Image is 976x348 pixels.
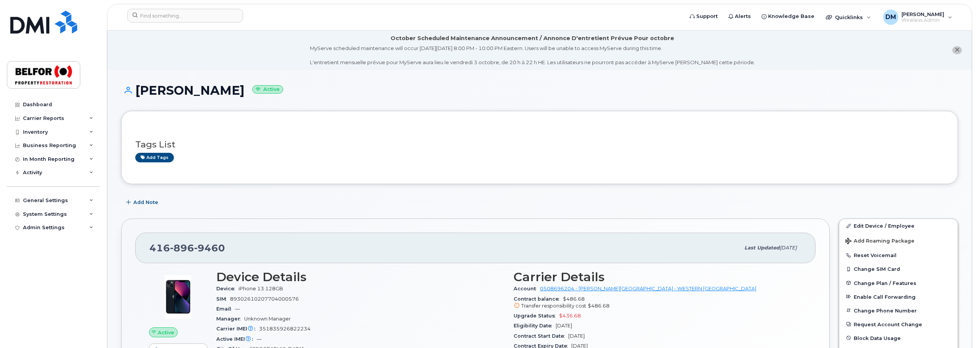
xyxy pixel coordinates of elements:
button: Change SIM Card [839,262,958,276]
span: Manager [216,316,244,322]
small: Active [252,85,283,94]
span: $486.68 [514,296,802,310]
span: 896 [170,242,194,254]
span: Add Roaming Package [845,238,914,245]
span: Unknown Manager [244,316,291,322]
span: Account [514,286,540,291]
span: $486.68 [588,303,610,309]
span: Eligibility Date [514,323,556,329]
a: 0508696204 - [PERSON_NAME][GEOGRAPHIC_DATA] - WESTERN [GEOGRAPHIC_DATA] [540,286,756,291]
span: — [257,336,262,342]
span: [DATE] [556,323,572,329]
button: Add Roaming Package [839,233,958,248]
button: close notification [952,46,962,54]
button: Block Data Usage [839,331,958,345]
button: Request Account Change [839,317,958,331]
a: Edit Device / Employee [839,219,958,233]
button: Change Plan / Features [839,276,958,290]
span: Email [216,306,235,312]
span: Change Plan / Features [854,280,916,286]
h1: [PERSON_NAME] [121,84,958,97]
div: MyServe scheduled maintenance will occur [DATE][DATE] 8:00 PM - 10:00 PM Eastern. Users will be u... [310,45,755,66]
h3: Carrier Details [514,270,802,284]
div: October Scheduled Maintenance Announcement / Annonce D'entretient Prévue Pour octobre [391,34,674,42]
span: SIM [216,296,230,302]
button: Add Note [121,196,165,209]
span: Contract balance [514,296,563,302]
span: Carrier IMEI [216,326,259,332]
h3: Device Details [216,270,504,284]
span: $436.68 [559,313,581,319]
span: — [235,306,240,312]
span: Contract Start Date [514,333,568,339]
span: Add Note [133,199,158,206]
span: Device [216,286,238,291]
span: 416 [149,242,225,254]
span: [DATE] [568,333,585,339]
span: 89302610207704000576 [230,296,299,302]
span: Transfer responsibility cost [521,303,586,309]
img: image20231002-3703462-1ig824h.jpeg [155,274,201,320]
span: 351835926822234 [259,326,311,332]
span: Upgrade Status [514,313,559,319]
span: Enable Call Forwarding [854,294,916,299]
span: [DATE] [780,245,797,251]
button: Enable Call Forwarding [839,290,958,304]
span: iPhone 13 128GB [238,286,283,291]
span: 9460 [194,242,225,254]
span: Last updated [744,245,780,251]
span: Active [158,329,174,336]
h3: Tags List [135,140,944,149]
a: Add tags [135,153,174,162]
span: Active IMEI [216,336,257,342]
button: Change Phone Number [839,304,958,317]
button: Reset Voicemail [839,248,958,262]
